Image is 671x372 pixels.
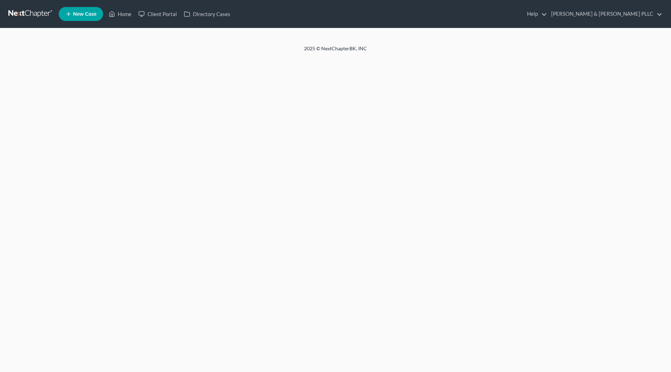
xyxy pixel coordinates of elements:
[59,7,103,21] new-legal-case-button: New Case
[135,8,180,20] a: Client Portal
[180,8,234,20] a: Directory Cases
[136,45,535,58] div: 2025 © NextChapterBK, INC
[524,8,547,20] a: Help
[105,8,135,20] a: Home
[548,8,662,20] a: [PERSON_NAME] & [PERSON_NAME] PLLC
